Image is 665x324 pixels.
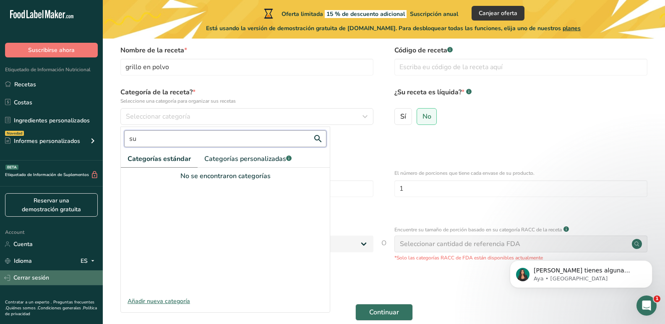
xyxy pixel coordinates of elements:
[472,6,524,21] button: Canjear oferta
[81,256,98,266] div: ES
[410,10,458,18] span: Suscripción anual
[120,108,373,125] button: Seleccionar categoría
[5,254,32,268] a: Idioma
[28,46,75,54] span: Suscribirse ahora
[479,9,517,18] span: Canjear oferta
[355,304,413,321] button: Continuar
[38,305,83,311] a: Condiciones generales .
[262,8,458,18] div: Oferta limitada
[394,87,647,105] label: ¿Su receta es líquida?
[204,154,292,164] span: Categorías personalizadas
[126,111,190,122] span: Seleccionar categoría
[381,238,386,262] span: O
[394,169,647,177] p: El número de porciones que tiene cada envase de su producto.
[369,307,399,317] span: Continuar
[394,226,562,233] p: Encuentre su tamaño de porción basado en su categoría RACC de la receta
[5,43,98,57] button: Suscribirse ahora
[394,59,647,75] input: Escriba eu código de la receta aquí
[5,137,80,145] div: Informes personalizados
[120,87,373,105] label: Categoría de la receta?
[5,193,98,217] a: Reservar una demostración gratuita
[497,243,665,301] iframe: Intercom notifications mensaje
[120,45,373,55] label: Nombre de la receta
[128,154,191,164] span: Categorías estándar
[5,299,52,305] a: Contratar a un experto .
[206,24,581,33] span: Está usando la versión de demostración gratuita de [DOMAIN_NAME]. Para desbloquear todas las func...
[5,305,97,317] a: Política de privacidad
[636,295,657,316] iframe: Intercom live chat
[422,112,431,121] span: No
[120,97,373,105] p: Seleccione una categoría para organizar sus recetas
[5,299,94,311] a: Preguntas frecuentes .
[394,45,647,55] label: Código de receta
[563,24,581,32] span: planes
[654,295,660,302] span: 1
[124,130,326,147] input: Buscar categoría
[394,254,647,262] p: *Solo las categorías RACC de FDA están disponibles actualmente
[121,297,330,306] div: Añadir nueva categoría
[121,171,330,181] div: No se encontraron categorías
[120,59,373,75] input: Escriba el nombre de su receta aquí
[5,131,24,136] div: Novedad
[6,305,38,311] a: Quiénes somos .
[5,165,18,170] div: BETA
[400,112,406,121] span: Sí
[400,239,520,249] div: Seleccionar cantidad de referencia FDA
[325,10,407,18] span: 15 % de descuento adicional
